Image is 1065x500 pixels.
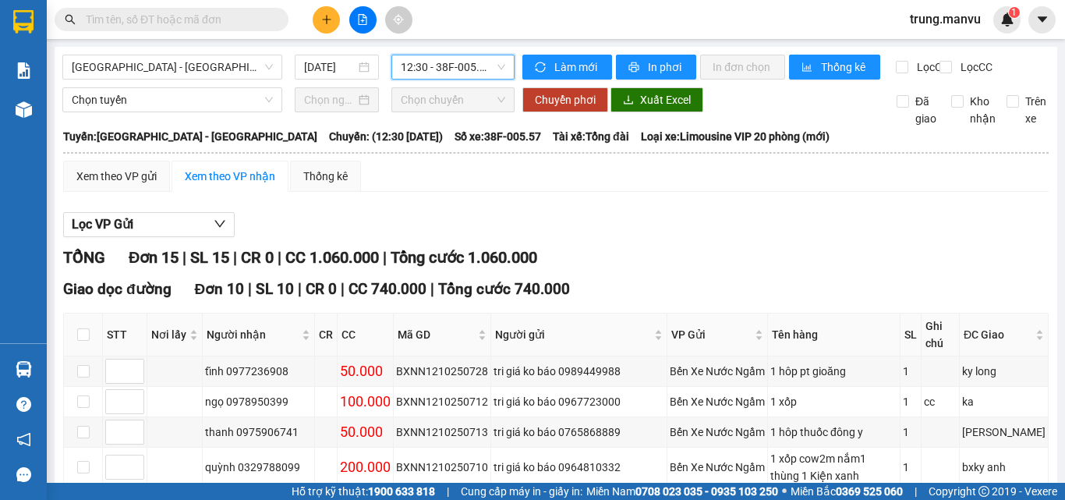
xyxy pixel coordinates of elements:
[641,128,830,145] span: Loại xe: Limousine VIP 20 phòng (mới)
[628,62,642,74] span: printer
[770,363,897,380] div: 1 hôp pt gioăng
[535,62,548,74] span: sync
[63,248,105,267] span: TỔNG
[292,483,435,500] span: Hỗ trợ kỹ thuật:
[522,87,608,112] button: Chuyển phơi
[962,459,1046,476] div: bxky anh
[304,59,356,76] input: 12/10/2025
[341,280,345,298] span: |
[394,417,491,448] td: BXNN1210250713
[455,128,541,145] span: Số xe: 38F-005.57
[667,356,768,387] td: Bến Xe Nước Ngầm
[129,248,179,267] span: Đơn 15
[903,459,918,476] div: 1
[401,88,505,112] span: Chọn chuyến
[900,314,922,356] th: SL
[670,424,765,441] div: Bến Xe Nước Ngầm
[648,59,684,76] span: In phơi
[964,326,1032,343] span: ĐC Giao
[298,280,302,298] span: |
[494,424,664,441] div: tri giá ko báo 0765868889
[962,424,1046,441] div: [PERSON_NAME]
[195,280,245,298] span: Đơn 10
[623,94,634,107] span: download
[306,280,337,298] span: CR 0
[205,424,312,441] div: thanh 0975906741
[670,363,765,380] div: Bến Xe Nước Ngầm
[821,59,868,76] span: Thống kê
[667,448,768,488] td: Bến Xe Nước Ngầm
[401,55,505,79] span: 12:30 - 38F-005.57
[1035,12,1049,27] span: caret-down
[340,391,391,413] div: 100.000
[670,459,765,476] div: Bến Xe Nước Ngầm
[151,326,186,343] span: Nơi lấy
[836,485,903,498] strong: 0369 525 060
[911,59,951,76] span: Lọc CR
[430,280,434,298] span: |
[670,393,765,410] div: Bến Xe Nước Ngầm
[494,459,664,476] div: tri giá ko báo 0964810332
[396,393,488,410] div: BXNN1210250712
[385,6,412,34] button: aim
[700,55,785,80] button: In đơn chọn
[522,55,612,80] button: syncLàm mới
[1019,93,1053,127] span: Trên xe
[962,363,1046,380] div: ky long
[616,55,696,80] button: printerIn phơi
[1009,7,1020,18] sup: 1
[16,62,32,79] img: solution-icon
[278,248,281,267] span: |
[16,467,31,482] span: message
[770,450,897,484] div: 1 xốp cow2m nắm1 thùng 1 Kiện xanh
[922,314,960,356] th: Ghi chú
[383,248,387,267] span: |
[303,168,348,185] div: Thống kê
[897,9,993,29] span: trung.manvu
[789,55,880,80] button: bar-chartThống kê
[396,459,488,476] div: BXNN1210250710
[909,93,943,127] span: Đã giao
[63,130,317,143] b: Tuyến: [GEOGRAPHIC_DATA] - [GEOGRAPHIC_DATA]
[368,485,435,498] strong: 1900 633 818
[63,280,172,298] span: Giao dọc đường
[13,10,34,34] img: logo-vxr
[396,363,488,380] div: BXNN1210250728
[964,93,1002,127] span: Kho nhận
[903,393,918,410] div: 1
[182,248,186,267] span: |
[1028,6,1056,34] button: caret-down
[924,393,957,410] div: cc
[671,326,752,343] span: VP Gửi
[394,448,491,488] td: BXNN1210250710
[103,314,147,356] th: STT
[1000,12,1014,27] img: icon-new-feature
[321,14,332,25] span: plus
[233,248,237,267] span: |
[313,6,340,34] button: plus
[461,483,582,500] span: Cung cấp máy in - giấy in:
[16,361,32,378] img: warehouse-icon
[205,363,312,380] div: tĩnh 0977236908
[962,393,1046,410] div: ka
[340,421,391,443] div: 50.000
[340,360,391,382] div: 50.000
[340,456,391,478] div: 200.000
[586,483,778,500] span: Miền Nam
[338,314,394,356] th: CC
[205,459,312,476] div: quỳnh 0329788099
[205,393,312,410] div: ngọ 0978950399
[207,326,299,343] span: Người nhận
[791,483,903,500] span: Miền Bắc
[770,424,897,441] div: 1 hôp thuốc đông y
[86,11,270,28] input: Tìm tên, số ĐT hoặc mã đơn
[394,387,491,417] td: BXNN1210250712
[770,393,897,410] div: 1 xốp
[610,87,703,112] button: downloadXuất Excel
[349,6,377,34] button: file-add
[394,356,491,387] td: BXNN1210250728
[398,326,475,343] span: Mã GD
[447,483,449,500] span: |
[553,128,629,145] span: Tài xế: Tổng đài
[768,314,900,356] th: Tên hàng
